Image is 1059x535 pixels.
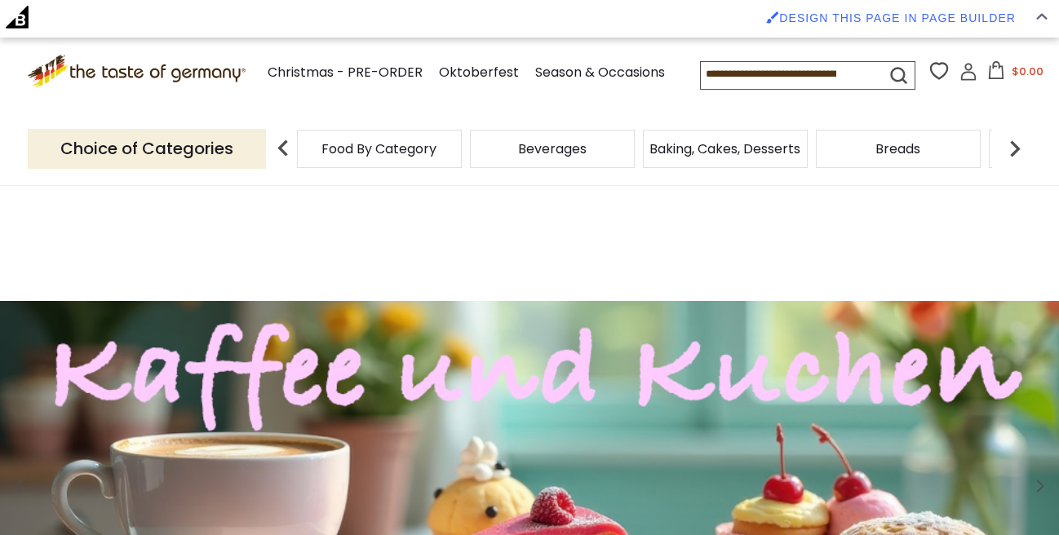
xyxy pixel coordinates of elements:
[535,62,665,84] a: Season & Occasions
[28,129,266,169] p: Choice of Categories
[649,143,800,155] a: Baking, Cakes, Desserts
[267,132,299,165] img: previous arrow
[875,143,920,155] a: Breads
[758,3,1024,33] a: Enabled brush for page builder edit. Design this page in Page Builder
[766,11,779,24] img: Enabled brush for page builder edit.
[268,62,423,84] a: Christmas - PRE-ORDER
[518,143,587,155] a: Beverages
[439,62,519,84] a: Oktoberfest
[779,11,1016,24] span: Design this page in Page Builder
[1012,64,1043,79] span: $0.00
[1036,13,1048,20] img: Close Admin Bar
[321,143,436,155] a: Food By Category
[981,61,1050,86] button: $0.00
[999,132,1031,165] img: next arrow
